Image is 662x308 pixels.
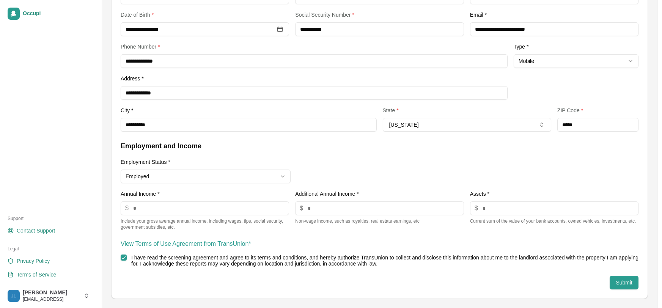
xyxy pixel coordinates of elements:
[557,107,583,113] label: ZIP Code
[121,159,170,165] label: Employment Status *
[470,12,487,18] label: Email *
[121,44,160,50] label: Phone Number
[23,10,90,17] span: Occupi
[5,243,93,255] div: Legal
[121,107,133,113] label: City *
[125,204,129,213] span: $
[5,5,93,23] a: Occupi
[5,255,93,267] a: Privacy Policy
[5,212,93,225] div: Support
[383,118,551,132] button: [US_STATE]
[470,191,489,197] label: Assets *
[17,271,56,278] span: Terms of Service
[121,191,160,197] label: Annual Income *
[121,240,251,247] a: View Terms of Use Agreement from TransUnion*
[23,296,80,302] span: [EMAIL_ADDRESS]
[300,204,303,213] span: $
[475,204,478,213] span: $
[610,276,638,289] button: Submit
[121,218,289,230] p: Include your gross average annual income, including wages, tips, social security, government subs...
[23,289,80,296] span: [PERSON_NAME]
[5,225,93,237] a: Contact Support
[17,257,50,265] span: Privacy Policy
[5,287,93,305] button: jasmine levins[PERSON_NAME][EMAIL_ADDRESS]
[17,227,55,234] span: Contact Support
[8,290,20,302] img: jasmine levins
[131,255,638,267] label: I have read the screening agreement and agree to its terms and conditions, and hereby authorize T...
[295,218,464,224] p: Non-wage income, such as royalties, real estate earnings, etc
[383,107,399,113] label: State
[295,191,359,197] label: Additional Annual Income *
[5,269,93,281] a: Terms of Service
[121,75,144,82] label: Address *
[121,141,638,151] h3: Employment and Income
[295,12,354,18] label: Social Security Number
[121,12,154,18] label: Date of Birth
[470,218,638,224] p: Current sum of the value of your bank accounts, owned vehicles, investments, etc.
[514,44,529,50] label: Type *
